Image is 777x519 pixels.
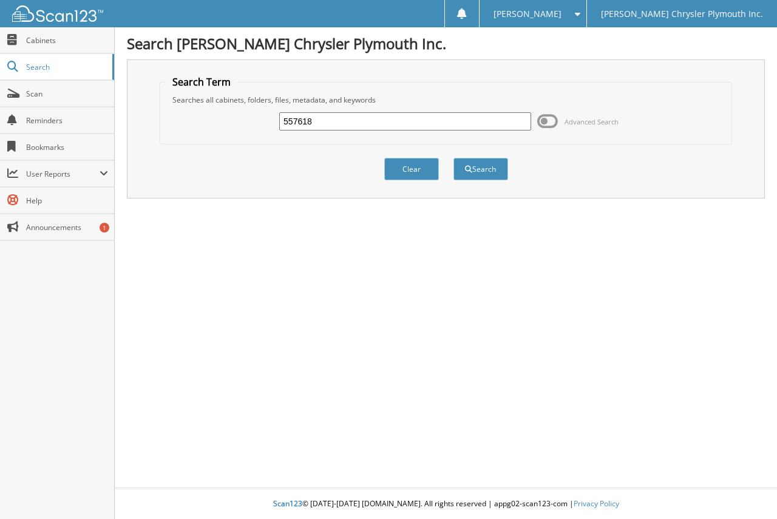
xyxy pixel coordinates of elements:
div: © [DATE]-[DATE] [DOMAIN_NAME]. All rights reserved | appg02-scan123-com | [115,489,777,519]
legend: Search Term [166,75,237,89]
button: Clear [384,158,439,180]
span: Announcements [26,222,108,232]
span: [PERSON_NAME] Chrysler Plymouth Inc. [601,10,763,18]
h1: Search [PERSON_NAME] Chrysler Plymouth Inc. [127,33,765,53]
span: Reminders [26,115,108,126]
span: Scan [26,89,108,99]
div: Searches all cabinets, folders, files, metadata, and keywords [166,95,726,105]
a: Privacy Policy [574,498,619,509]
button: Search [453,158,508,180]
span: Search [26,62,106,72]
div: 1 [100,223,109,232]
span: Scan123 [273,498,302,509]
span: Cabinets [26,35,108,46]
img: scan123-logo-white.svg [12,5,103,22]
span: Advanced Search [565,117,619,126]
span: Bookmarks [26,142,108,152]
span: [PERSON_NAME] [494,10,562,18]
span: User Reports [26,169,100,179]
span: Help [26,195,108,206]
